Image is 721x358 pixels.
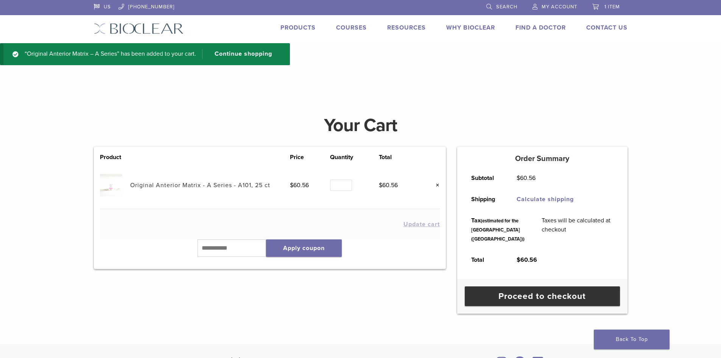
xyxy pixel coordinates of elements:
bdi: 60.56 [517,256,537,264]
img: Bioclear [94,23,184,34]
small: (estimated for the [GEOGRAPHIC_DATA] ([GEOGRAPHIC_DATA])) [471,218,525,242]
span: $ [379,181,382,189]
a: Products [280,24,316,31]
a: Continue shopping [202,49,278,59]
bdi: 60.56 [517,174,536,182]
th: Shipping [463,189,508,210]
span: Search [496,4,517,10]
a: Remove this item [430,180,440,190]
a: Find A Doctor [515,24,566,31]
span: $ [517,174,520,182]
h5: Order Summary [457,154,628,163]
td: Taxes will be calculated at checkout [533,210,622,249]
a: Back To Top [594,330,670,349]
button: Apply coupon [266,239,342,257]
a: Contact Us [586,24,628,31]
a: Why Bioclear [446,24,495,31]
span: My Account [542,4,577,10]
h1: Your Cart [88,116,633,134]
th: Total [463,249,508,270]
a: Calculate shipping [517,195,574,203]
bdi: 60.56 [290,181,309,189]
bdi: 60.56 [379,181,398,189]
a: Proceed to checkout [465,286,620,306]
img: Original Anterior Matrix - A Series - A101, 25 ct [100,174,122,196]
a: Courses [336,24,367,31]
th: Price [290,153,330,162]
th: Total [379,153,419,162]
button: Update cart [403,221,440,227]
th: Tax [463,210,533,249]
span: $ [290,181,293,189]
a: Resources [387,24,426,31]
a: Original Anterior Matrix - A Series - A101, 25 ct [130,181,270,189]
th: Subtotal [463,167,508,189]
span: 1 item [604,4,620,10]
th: Product [100,153,130,162]
th: Quantity [330,153,379,162]
span: $ [517,256,520,264]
